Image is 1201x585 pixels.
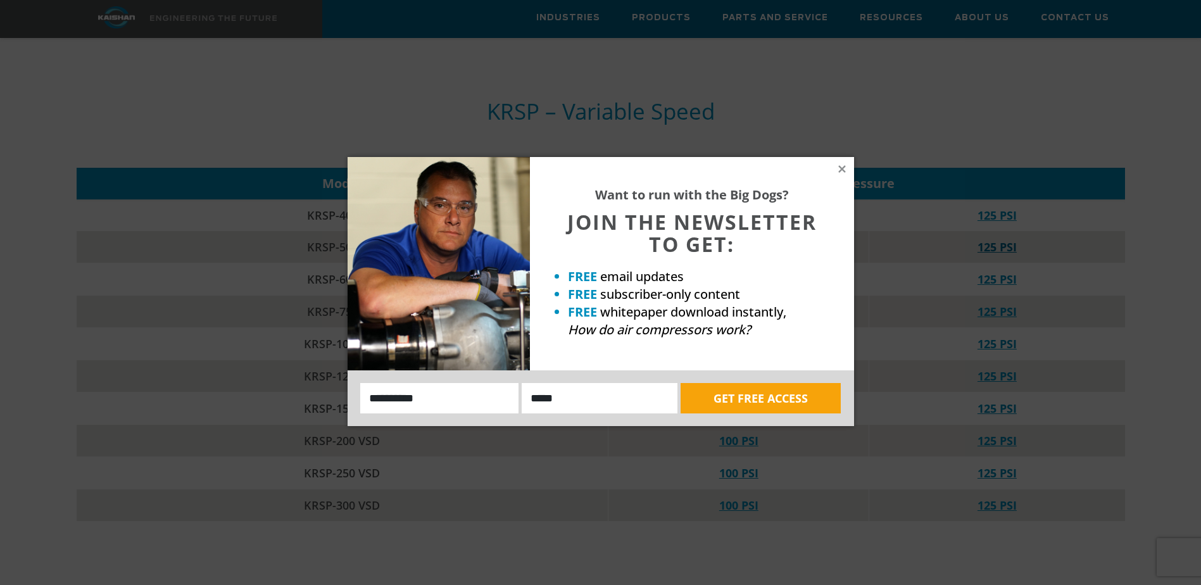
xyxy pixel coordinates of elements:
span: JOIN THE NEWSLETTER TO GET: [567,208,817,258]
strong: FREE [568,303,597,320]
span: email updates [600,268,684,285]
span: whitepaper download instantly, [600,303,786,320]
button: GET FREE ACCESS [681,383,841,413]
input: Email [522,383,677,413]
button: Close [836,163,848,175]
strong: FREE [568,268,597,285]
strong: FREE [568,286,597,303]
input: Name: [360,383,519,413]
em: How do air compressors work? [568,321,751,338]
strong: Want to run with the Big Dogs? [595,186,789,203]
span: subscriber-only content [600,286,740,303]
